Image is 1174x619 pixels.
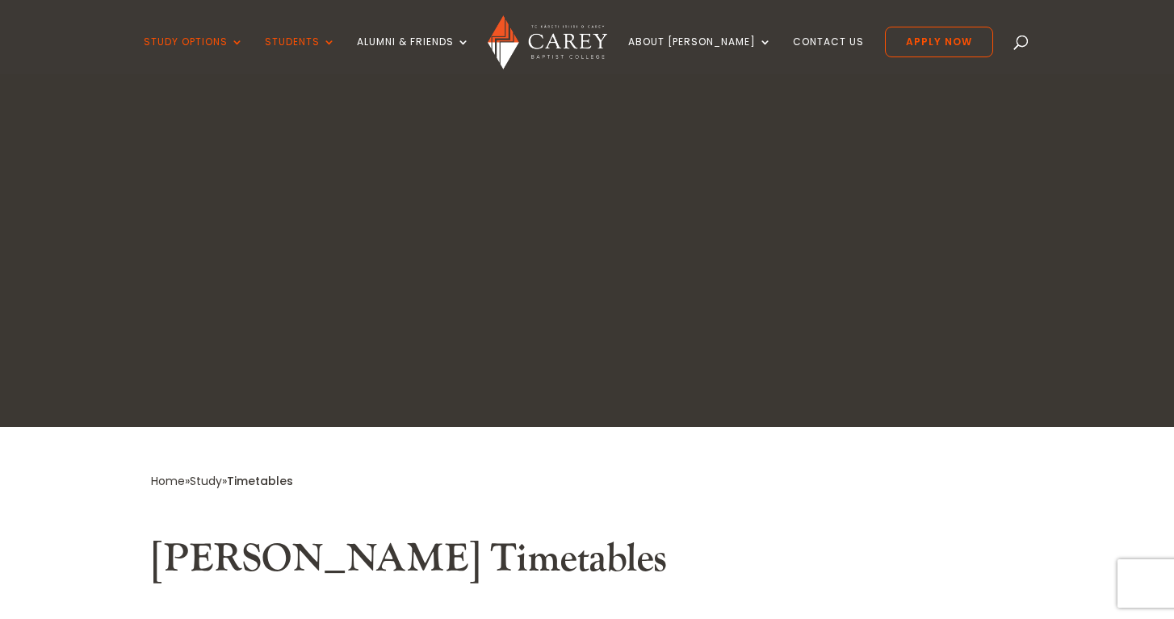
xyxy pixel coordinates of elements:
[151,473,293,489] span: » »
[885,27,993,57] a: Apply Now
[190,473,222,489] a: Study
[793,36,864,74] a: Contact Us
[265,36,336,74] a: Students
[151,536,1023,591] h2: [PERSON_NAME] Timetables
[227,473,293,489] span: Timetables
[488,15,606,69] img: Carey Baptist College
[628,36,772,74] a: About [PERSON_NAME]
[151,473,185,489] a: Home
[144,36,244,74] a: Study Options
[357,36,470,74] a: Alumni & Friends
